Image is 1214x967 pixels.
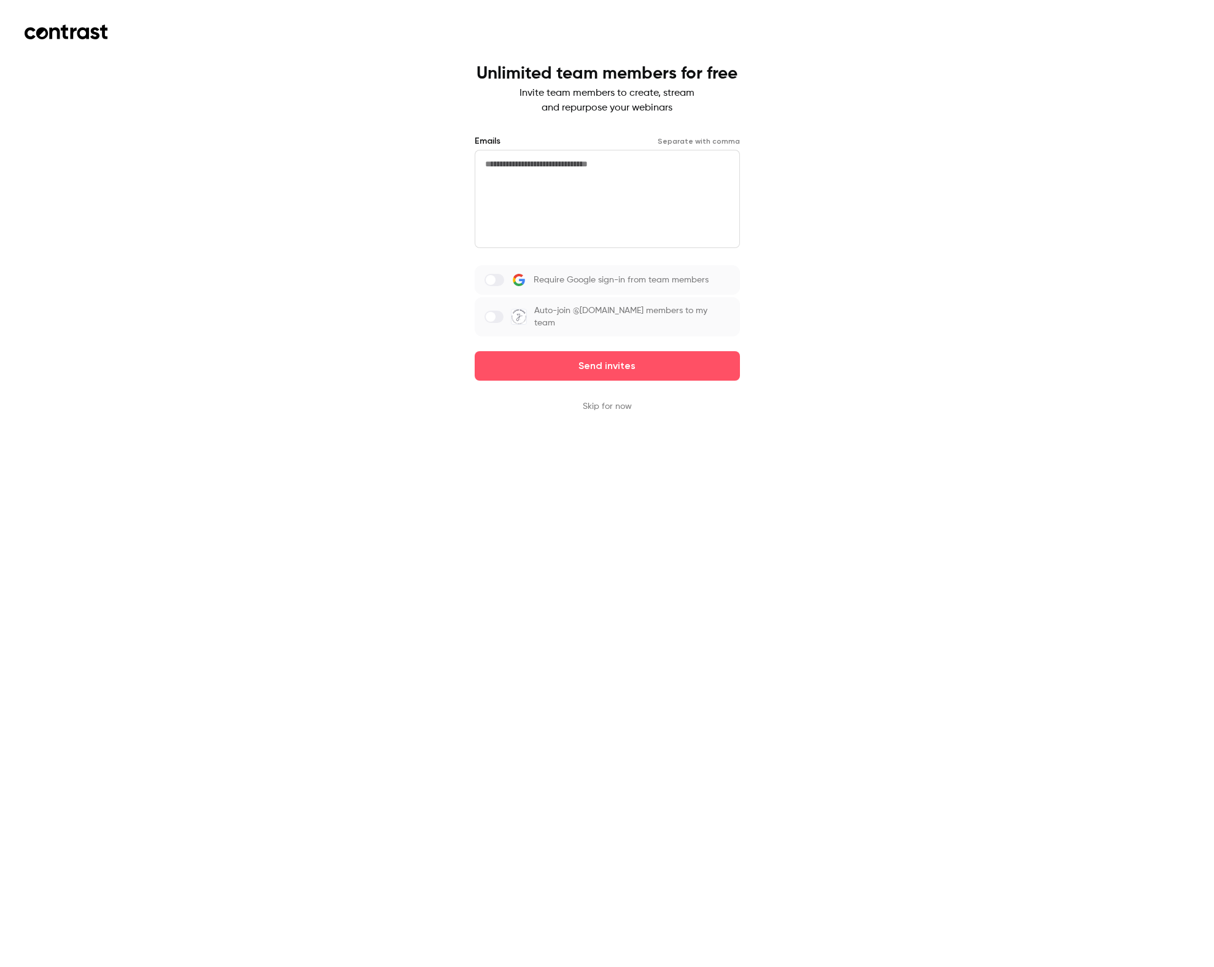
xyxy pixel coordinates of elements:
[475,297,740,336] label: Auto-join @[DOMAIN_NAME] members to my team
[477,86,737,115] p: Invite team members to create, stream and repurpose your webinars
[658,136,740,146] p: Separate with comma
[475,351,740,381] button: Send invites
[512,309,526,324] img: LargoX
[583,400,632,413] button: Skip for now
[475,135,500,147] label: Emails
[477,64,737,83] h1: Unlimited team members for free
[475,265,740,295] label: Require Google sign-in from team members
